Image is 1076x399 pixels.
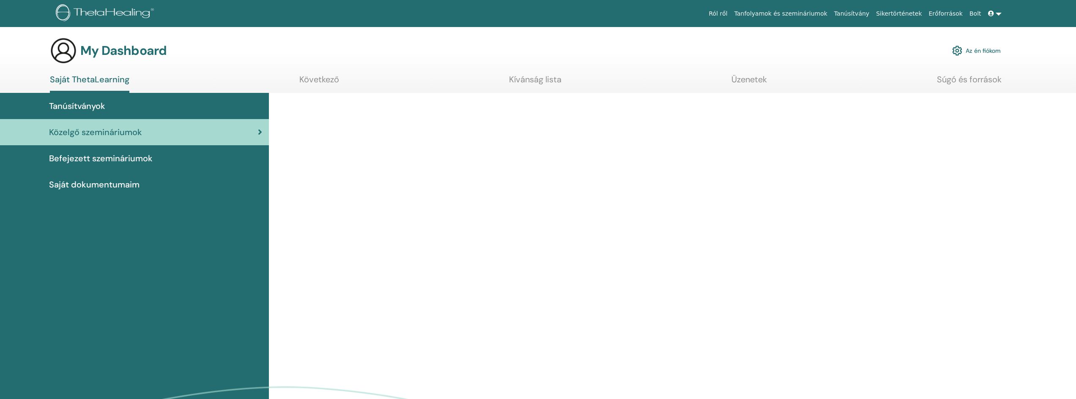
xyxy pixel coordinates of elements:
a: Saját ThetaLearning [50,74,129,93]
a: Sikertörténetek [873,6,925,22]
span: Közelgő szemináriumok [49,126,142,138]
a: Erőforrások [925,6,966,22]
h3: My Dashboard [80,43,167,58]
img: generic-user-icon.jpg [50,37,77,64]
span: Befejezett szemináriumok [49,152,153,165]
a: Kívánság lista [509,74,561,91]
a: Ról ről [706,6,731,22]
span: Tanúsítványok [49,100,105,112]
a: Tanúsítvány [831,6,873,22]
img: logo.png [56,4,157,23]
a: Súgó és források [937,74,1002,91]
a: Bolt [966,6,985,22]
a: Tanfolyamok és szemináriumok [731,6,831,22]
img: cog.svg [952,43,962,58]
a: Üzenetek [731,74,767,91]
a: Következő [299,74,339,91]
span: Saját dokumentumaim [49,178,140,191]
a: Az én fiókom [952,41,1001,60]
